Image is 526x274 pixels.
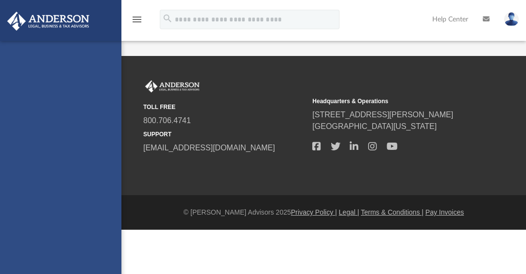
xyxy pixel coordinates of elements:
a: menu [131,18,143,25]
a: Terms & Conditions | [361,208,424,216]
a: Legal | [339,208,359,216]
i: menu [131,14,143,25]
small: TOLL FREE [143,103,305,111]
img: Anderson Advisors Platinum Portal [4,12,92,31]
small: Headquarters & Operations [312,97,475,106]
a: Privacy Policy | [291,208,337,216]
img: Anderson Advisors Platinum Portal [143,80,202,93]
img: User Pic [504,12,519,26]
small: SUPPORT [143,130,305,139]
a: [GEOGRAPHIC_DATA][US_STATE] [312,122,437,130]
div: © [PERSON_NAME] Advisors 2025 [121,207,526,218]
i: search [162,13,173,24]
a: [STREET_ADDRESS][PERSON_NAME] [312,110,453,119]
a: [EMAIL_ADDRESS][DOMAIN_NAME] [143,144,275,152]
a: 800.706.4741 [143,116,191,125]
a: Pay Invoices [425,208,464,216]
